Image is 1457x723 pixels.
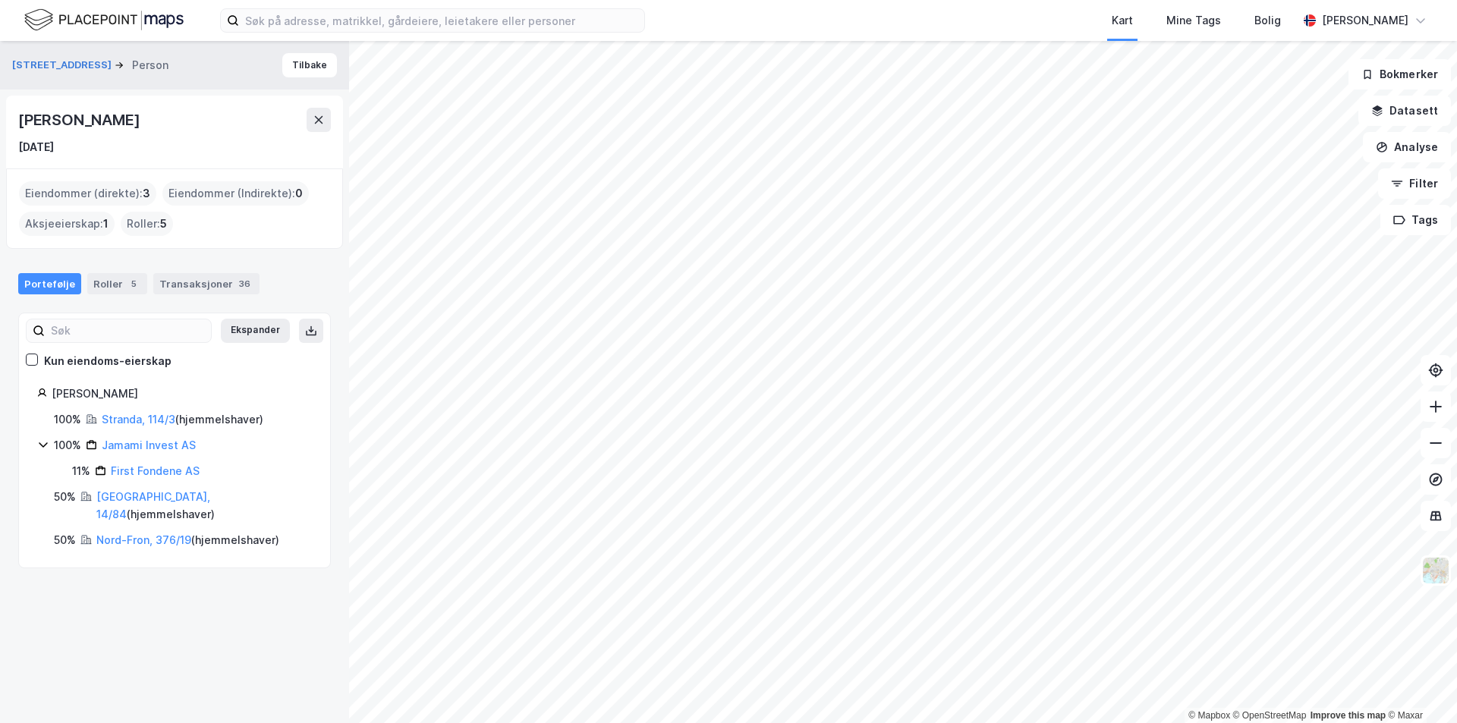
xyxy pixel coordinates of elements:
button: Filter [1378,168,1451,199]
div: 100% [54,410,81,429]
button: Tilbake [282,53,337,77]
img: Z [1421,556,1450,585]
div: 5 [126,276,141,291]
a: [GEOGRAPHIC_DATA], 14/84 [96,490,210,521]
div: Eiendommer (Indirekte) : [162,181,309,206]
div: 36 [236,276,253,291]
div: [PERSON_NAME] [52,385,312,403]
span: 0 [295,184,303,203]
span: 3 [143,184,150,203]
div: Bolig [1254,11,1281,30]
div: Roller [87,273,147,294]
button: Bokmerker [1348,59,1451,90]
button: Analyse [1363,132,1451,162]
div: ( hjemmelshaver ) [96,531,279,549]
input: Søk på adresse, matrikkel, gårdeiere, leietakere eller personer [239,9,644,32]
div: Person [132,56,168,74]
div: Transaksjoner [153,273,260,294]
iframe: Chat Widget [1381,650,1457,723]
a: First Fondene AS [111,464,200,477]
a: OpenStreetMap [1233,710,1307,721]
div: [PERSON_NAME] [1322,11,1408,30]
div: ( hjemmelshaver ) [96,488,312,524]
div: Kun eiendoms-eierskap [44,352,172,370]
a: Stranda, 114/3 [102,413,175,426]
a: Mapbox [1188,710,1230,721]
img: logo.f888ab2527a4732fd821a326f86c7f29.svg [24,7,184,33]
div: 100% [54,436,81,454]
div: [PERSON_NAME] [18,108,143,132]
div: 50% [54,488,76,506]
div: 11% [72,462,90,480]
a: Improve this map [1311,710,1386,721]
div: [DATE] [18,138,54,156]
button: Ekspander [221,319,290,343]
div: Portefølje [18,273,81,294]
div: Aksjeeierskap : [19,212,115,236]
div: Roller : [121,212,173,236]
button: Tags [1380,205,1451,235]
span: 5 [160,215,167,233]
span: 1 [103,215,109,233]
div: Mine Tags [1166,11,1221,30]
div: Eiendommer (direkte) : [19,181,156,206]
button: Datasett [1358,96,1451,126]
div: 50% [54,531,76,549]
a: Jamami Invest AS [102,439,196,451]
div: ( hjemmelshaver ) [102,410,263,429]
button: [STREET_ADDRESS] [12,58,115,73]
input: Søk [45,319,211,342]
a: Nord-Fron, 376/19 [96,533,191,546]
div: Kart [1112,11,1133,30]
